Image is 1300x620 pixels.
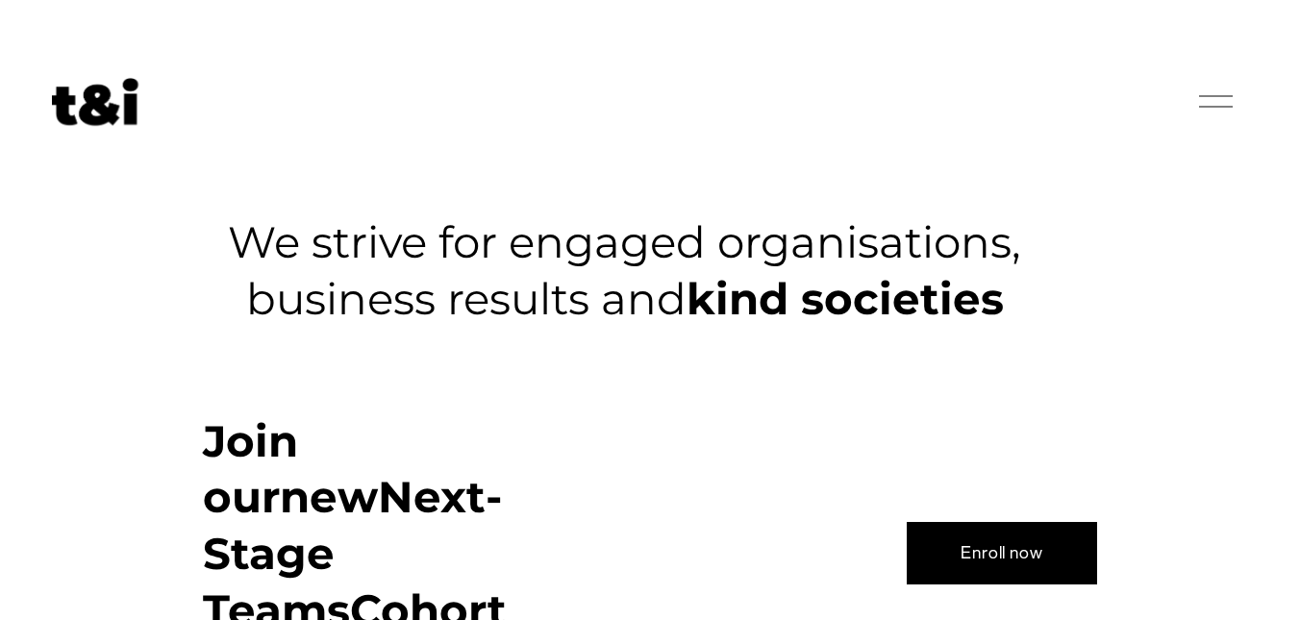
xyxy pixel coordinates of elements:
[280,470,378,523] strong: new
[687,272,1004,325] strong: kind societies
[907,522,1097,583] a: Enroll now
[203,214,1047,327] h3: We strive for engaged organisations, business results and
[203,414,311,524] strong: Join our
[52,78,138,126] img: Future of Work Experts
